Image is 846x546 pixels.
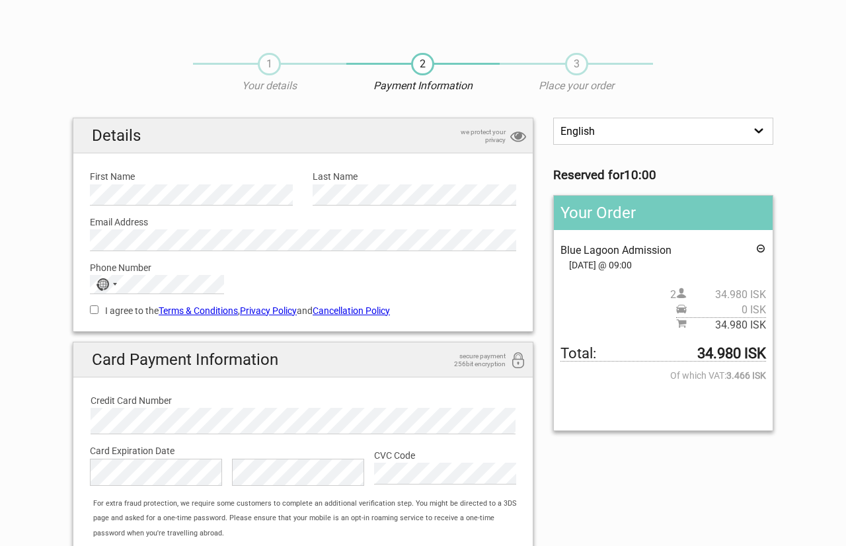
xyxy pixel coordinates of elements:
[624,168,656,182] strong: 10:00
[500,79,653,93] p: Place your order
[346,79,500,93] p: Payment Information
[687,318,766,332] span: 34.980 ISK
[90,260,516,275] label: Phone Number
[676,303,766,317] span: Pickup price
[91,393,516,408] label: Credit Card Number
[676,317,766,332] span: Subtotal
[258,53,281,75] span: 1
[554,196,773,230] h2: Your Order
[560,244,672,256] span: Blue Lagoon Admission
[560,368,766,383] span: Of which VAT:
[313,305,390,316] a: Cancellation Policy
[687,303,766,317] span: 0 ISK
[411,53,434,75] span: 2
[374,448,516,463] label: CVC Code
[90,303,516,318] label: I agree to the , and
[240,305,297,316] a: Privacy Policy
[687,288,766,302] span: 34.980 ISK
[73,118,533,153] h2: Details
[440,128,506,144] span: we protect your privacy
[313,169,516,184] label: Last Name
[510,128,526,146] i: privacy protection
[697,346,766,361] strong: 34.980 ISK
[560,346,766,362] span: Total to be paid
[193,79,346,93] p: Your details
[510,352,526,370] i: 256bit encryption
[440,352,506,368] span: secure payment 256bit encryption
[90,215,516,229] label: Email Address
[560,258,766,272] span: [DATE] @ 09:00
[553,168,773,182] h3: Reserved for
[565,53,588,75] span: 3
[90,444,516,458] label: Card Expiration Date
[726,368,766,383] strong: 3.466 ISK
[670,288,766,302] span: 2 person(s)
[90,169,293,184] label: First Name
[73,342,533,377] h2: Card Payment Information
[159,305,238,316] a: Terms & Conditions
[87,496,533,541] div: For extra fraud protection, we require some customers to complete an additional verification step...
[91,276,124,293] button: Selected country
